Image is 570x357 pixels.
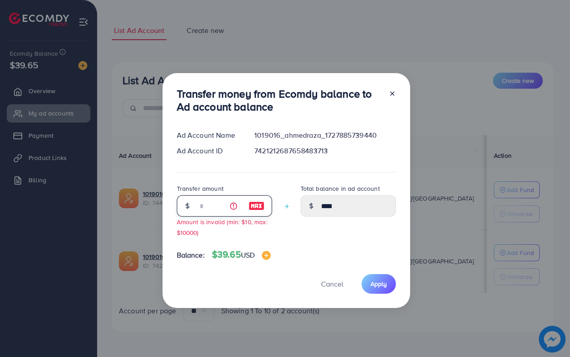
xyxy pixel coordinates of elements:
[170,146,248,156] div: Ad Account ID
[177,250,205,260] span: Balance:
[370,279,387,288] span: Apply
[241,250,255,260] span: USD
[177,87,382,113] h3: Transfer money from Ecomdy balance to Ad account balance
[247,146,403,156] div: 7421212687658483713
[247,130,403,140] div: 1019016_ahmedraza_1727885739440
[177,184,224,193] label: Transfer amount
[170,130,248,140] div: Ad Account Name
[310,274,354,293] button: Cancel
[321,279,343,289] span: Cancel
[177,217,268,236] small: Amount is invalid (min: $10, max: $10000)
[212,249,271,260] h4: $39.65
[248,201,265,211] img: image
[301,184,380,193] label: Total balance in ad account
[362,274,396,293] button: Apply
[262,251,271,260] img: image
